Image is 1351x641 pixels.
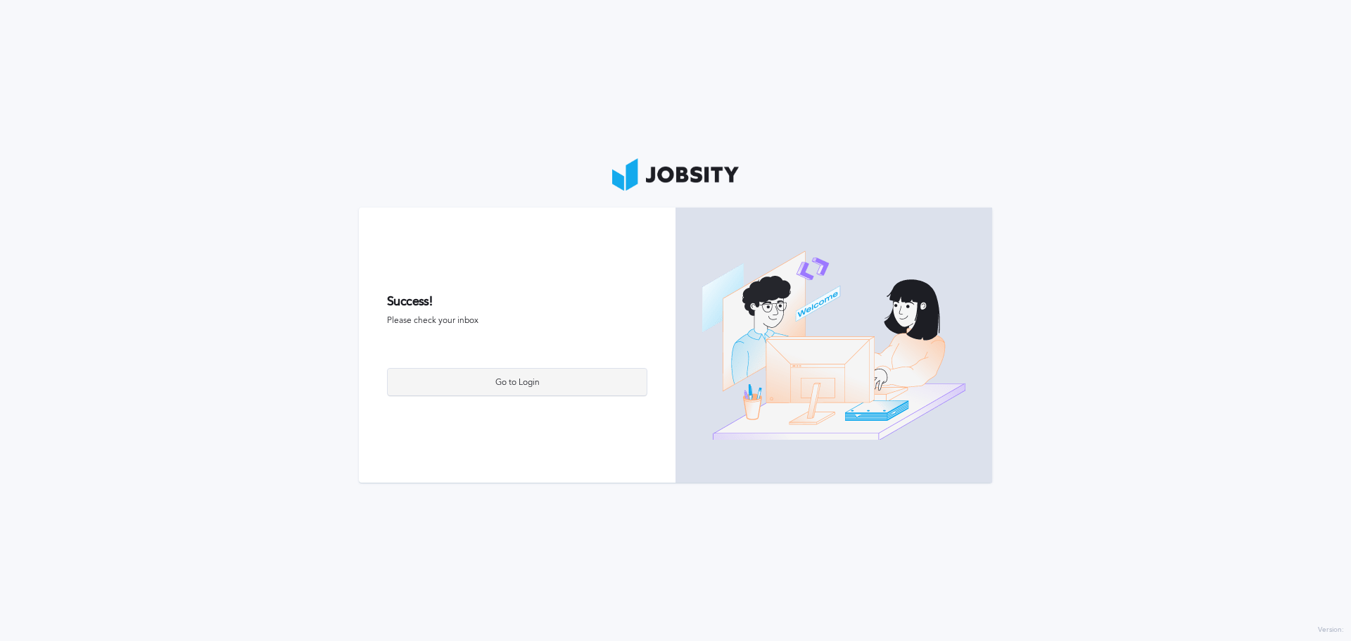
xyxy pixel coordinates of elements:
button: Go to Login [387,368,647,396]
label: Version: [1318,626,1344,635]
h2: Success! [387,294,647,309]
span: Please check your inbox [387,316,647,326]
div: Go to Login [388,369,647,397]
